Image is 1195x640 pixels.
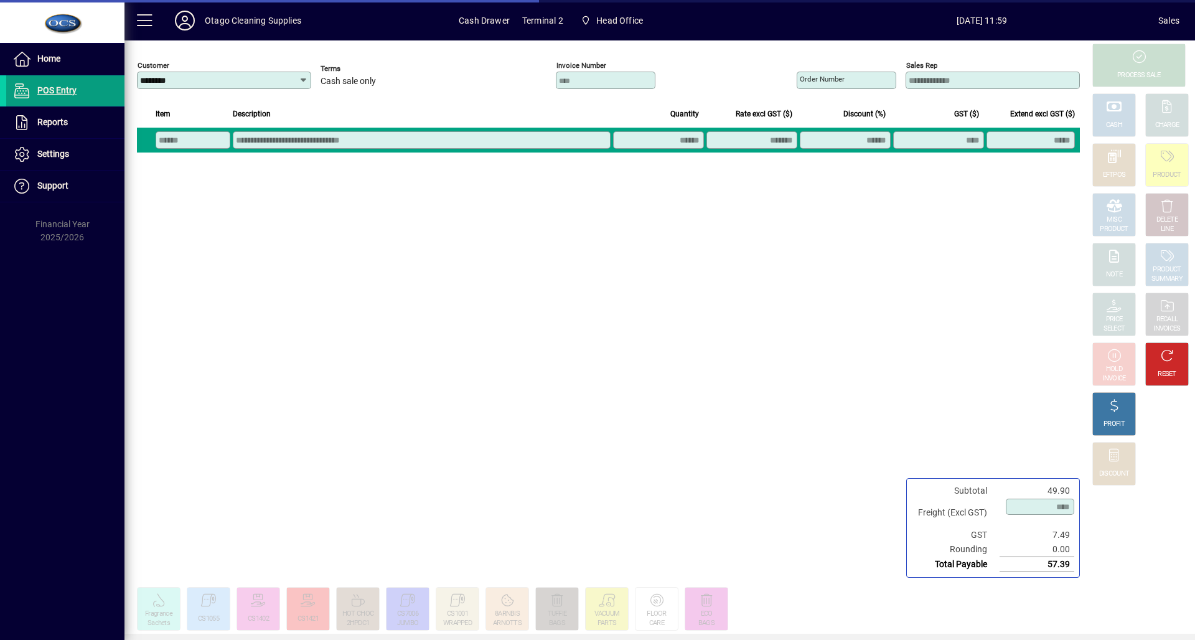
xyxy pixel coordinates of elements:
[342,609,373,619] div: HOT CHOC
[347,619,370,628] div: 2HPDC1
[736,107,792,121] span: Rate excl GST ($)
[1103,171,1126,180] div: EFTPOS
[906,61,937,70] mat-label: Sales rep
[6,171,124,202] a: Support
[165,9,205,32] button: Profile
[1000,557,1074,572] td: 57.39
[37,85,77,95] span: POS Entry
[576,9,648,32] span: Head Office
[1155,121,1179,130] div: CHARGE
[443,619,472,628] div: WRAPPED
[1106,121,1122,130] div: CASH
[522,11,563,31] span: Terminal 2
[912,484,1000,498] td: Subtotal
[495,609,520,619] div: 8ARNBIS
[1161,225,1173,234] div: LINE
[198,614,219,624] div: CS1055
[1106,270,1122,280] div: NOTE
[321,77,376,87] span: Cash sale only
[37,54,60,64] span: Home
[1117,71,1161,80] div: PROCESS SALE
[6,139,124,170] a: Settings
[649,619,664,628] div: CARE
[1100,225,1128,234] div: PRODUCT
[6,44,124,75] a: Home
[1000,528,1074,542] td: 7.49
[800,75,845,83] mat-label: Order number
[597,619,617,628] div: PARTS
[148,619,170,628] div: Sachets
[1000,484,1074,498] td: 49.90
[459,11,510,31] span: Cash Drawer
[138,61,169,70] mat-label: Customer
[37,117,68,127] span: Reports
[205,11,301,31] div: Otago Cleaning Supplies
[145,609,172,619] div: Fragrance
[1151,275,1183,284] div: SUMMARY
[701,609,713,619] div: ECO
[156,107,171,121] span: Item
[912,528,1000,542] td: GST
[698,619,715,628] div: BAGS
[397,619,419,628] div: JUMBO
[298,614,319,624] div: CS1421
[1099,469,1129,479] div: DISCOUNT
[954,107,979,121] span: GST ($)
[248,614,269,624] div: CS1402
[233,107,271,121] span: Description
[1104,324,1125,334] div: SELECT
[37,149,69,159] span: Settings
[1153,324,1180,334] div: INVOICES
[1107,215,1122,225] div: MISC
[1156,215,1178,225] div: DELETE
[549,619,565,628] div: BAGS
[556,61,606,70] mat-label: Invoice number
[1010,107,1075,121] span: Extend excl GST ($)
[1104,420,1125,429] div: PROFIT
[447,609,468,619] div: CS1001
[1106,365,1122,374] div: HOLD
[647,609,667,619] div: FLOOR
[321,65,395,73] span: Terms
[805,11,1158,31] span: [DATE] 11:59
[594,609,620,619] div: VACUUM
[548,609,567,619] div: TUFFIE
[397,609,418,619] div: CS7006
[912,498,1000,528] td: Freight (Excl GST)
[596,11,643,31] span: Head Office
[37,181,68,191] span: Support
[912,542,1000,557] td: Rounding
[6,107,124,138] a: Reports
[1158,11,1179,31] div: Sales
[912,557,1000,572] td: Total Payable
[1153,171,1181,180] div: PRODUCT
[670,107,699,121] span: Quantity
[1000,542,1074,557] td: 0.00
[1158,370,1176,379] div: RESET
[1156,315,1178,324] div: RECALL
[1106,315,1123,324] div: PRICE
[843,107,886,121] span: Discount (%)
[1102,374,1125,384] div: INVOICE
[1153,265,1181,275] div: PRODUCT
[493,619,522,628] div: ARNOTTS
